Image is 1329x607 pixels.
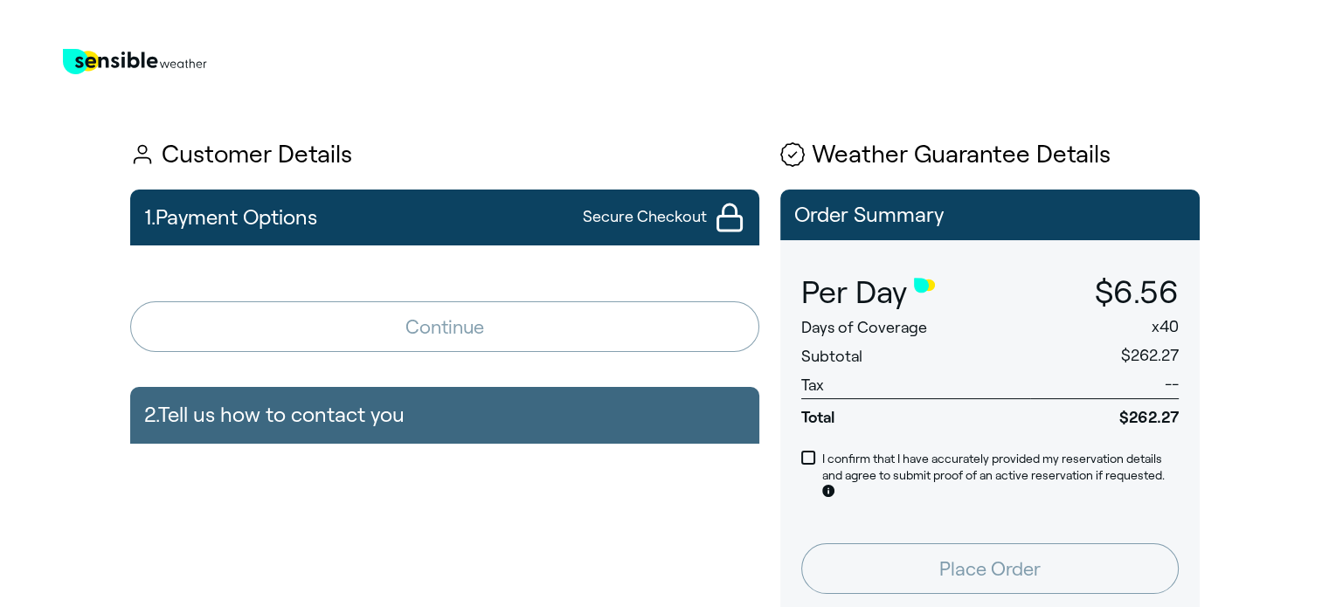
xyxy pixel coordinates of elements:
span: Per Day [801,275,907,310]
button: Continue [130,301,759,352]
span: $6.56 [1095,275,1179,309]
span: Subtotal [801,348,862,365]
p: I confirm that I have accurately provided my reservation details and agree to submit proof of an ... [822,451,1179,502]
h2: 1. Payment Options [144,197,317,238]
span: -- [1165,376,1179,393]
button: 1.Payment OptionsSecure Checkout [130,190,759,245]
button: Place Order [801,543,1179,594]
span: $262.27 [1030,398,1179,428]
span: Total [801,398,1030,428]
span: Secure Checkout [583,206,707,228]
span: Days of Coverage [801,319,927,336]
p: Order Summary [794,203,1186,226]
span: $262.27 [1121,347,1179,364]
span: x 40 [1152,318,1179,335]
h1: Weather Guarantee Details [780,141,1200,169]
h1: Customer Details [130,141,759,169]
span: Tax [801,376,824,394]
